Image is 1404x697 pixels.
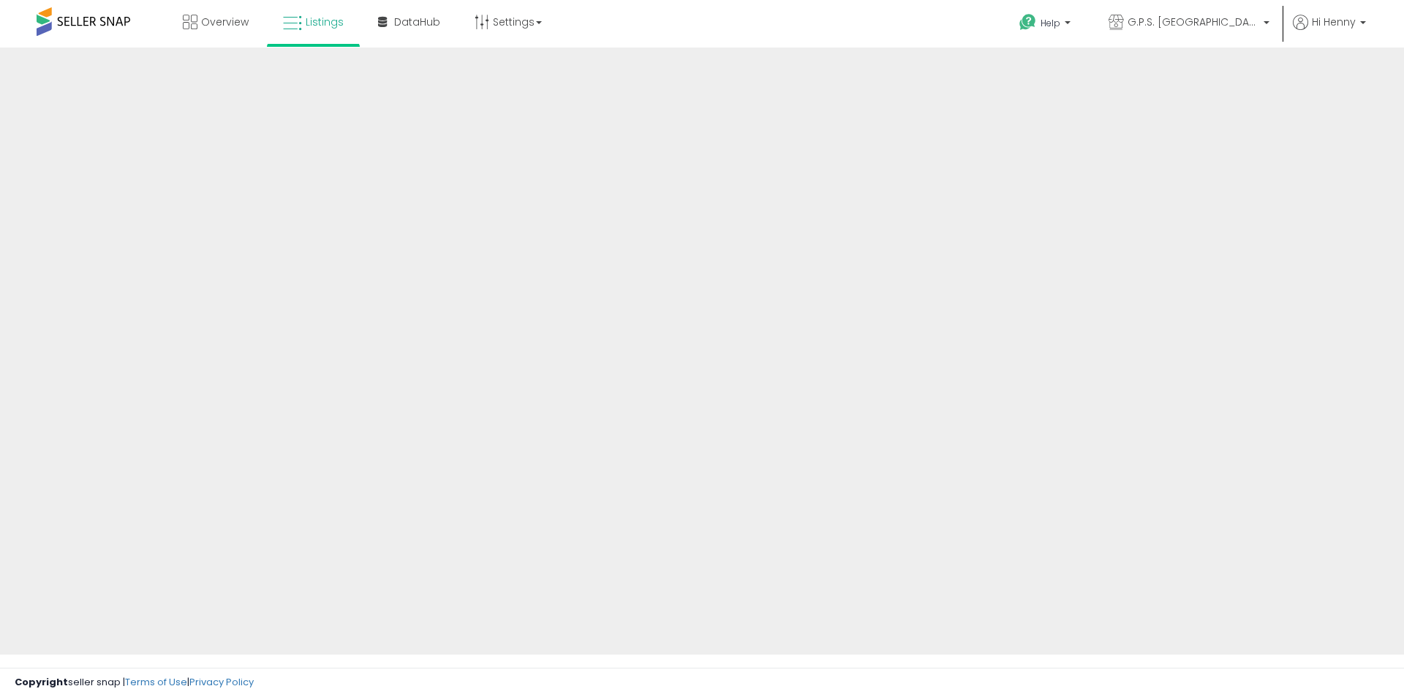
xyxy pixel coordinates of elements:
[1293,15,1366,48] a: Hi Henny
[201,15,249,29] span: Overview
[1312,15,1356,29] span: Hi Henny
[1041,17,1060,29] span: Help
[1128,15,1259,29] span: G.P.S. [GEOGRAPHIC_DATA]
[1008,2,1085,48] a: Help
[1019,13,1037,31] i: Get Help
[394,15,440,29] span: DataHub
[306,15,344,29] span: Listings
